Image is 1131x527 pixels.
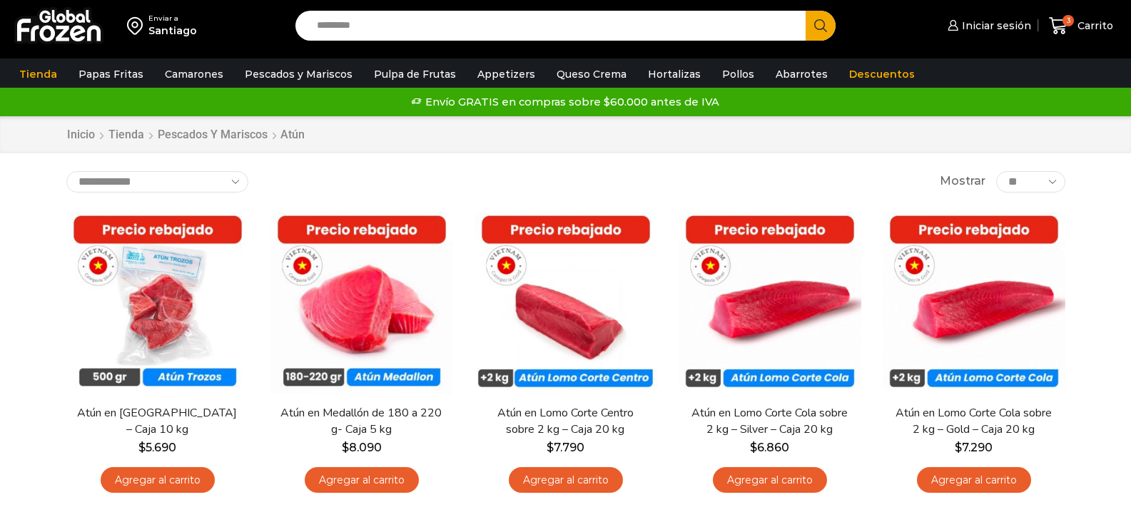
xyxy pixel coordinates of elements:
[66,127,96,143] a: Inicio
[367,61,463,88] a: Pulpa de Frutas
[305,467,419,493] a: Agregar al carrito: “Atún en Medallón de 180 a 220 g- Caja 5 kg”
[138,441,146,454] span: $
[138,441,176,454] bdi: 5.690
[715,61,761,88] a: Pollos
[1062,15,1074,26] span: 3
[470,61,542,88] a: Appetizers
[641,61,708,88] a: Hortalizas
[917,467,1031,493] a: Agregar al carrito: “Atún en Lomo Corte Cola sobre 2 kg - Gold – Caja 20 kg”
[279,405,443,438] a: Atún en Medallón de 180 a 220 g- Caja 5 kg
[750,441,757,454] span: $
[101,467,215,493] a: Agregar al carrito: “Atún en Trozos - Caja 10 kg”
[342,441,349,454] span: $
[12,61,64,88] a: Tienda
[955,441,962,454] span: $
[127,14,148,38] img: address-field-icon.svg
[750,441,789,454] bdi: 6.860
[483,405,647,438] a: Atún en Lomo Corte Centro sobre 2 kg – Caja 20 kg
[280,128,305,141] h1: Atún
[940,173,985,190] span: Mostrar
[769,61,835,88] a: Abarrotes
[157,127,268,143] a: Pescados y Mariscos
[891,405,1055,438] a: Atún en Lomo Corte Cola sobre 2 kg – Gold – Caja 20 kg
[1045,9,1117,43] a: 3 Carrito
[549,61,634,88] a: Queso Crema
[1074,19,1113,33] span: Carrito
[509,467,623,493] a: Agregar al carrito: “Atún en Lomo Corte Centro sobre 2 kg - Caja 20 kg”
[713,467,827,493] a: Agregar al carrito: “Atún en Lomo Corte Cola sobre 2 kg - Silver - Caja 20 kg”
[806,11,836,41] button: Search button
[955,441,993,454] bdi: 7.290
[108,127,145,143] a: Tienda
[148,24,197,38] div: Santiago
[238,61,360,88] a: Pescados y Mariscos
[944,11,1031,40] a: Iniciar sesión
[71,61,151,88] a: Papas Fritas
[547,441,554,454] span: $
[75,405,239,438] a: Atún en [GEOGRAPHIC_DATA] – Caja 10 kg
[66,127,305,143] nav: Breadcrumb
[158,61,230,88] a: Camarones
[687,405,851,438] a: Atún en Lomo Corte Cola sobre 2 kg – Silver – Caja 20 kg
[148,14,197,24] div: Enviar a
[958,19,1031,33] span: Iniciar sesión
[547,441,584,454] bdi: 7.790
[66,171,248,193] select: Pedido de la tienda
[842,61,922,88] a: Descuentos
[342,441,382,454] bdi: 8.090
